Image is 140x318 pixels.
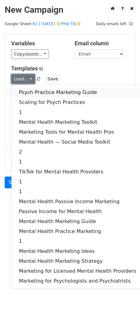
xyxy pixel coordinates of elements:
[11,49,49,59] a: Copy/paste...
[94,20,135,27] span: Daily emails left: 32
[45,74,61,84] button: Save
[75,40,129,47] h5: Email column
[109,288,140,318] iframe: Chat Widget
[33,21,81,26] a: 61 | [DATE] 🔆PHD Tik🔆
[11,40,65,47] h5: Variables
[11,65,38,72] a: Templates
[94,21,135,26] a: Daily emails left: 32
[11,74,35,84] a: Load...
[5,5,135,15] h2: New Campaign
[5,177,25,188] a: Send
[5,21,81,26] small: Google Sheet:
